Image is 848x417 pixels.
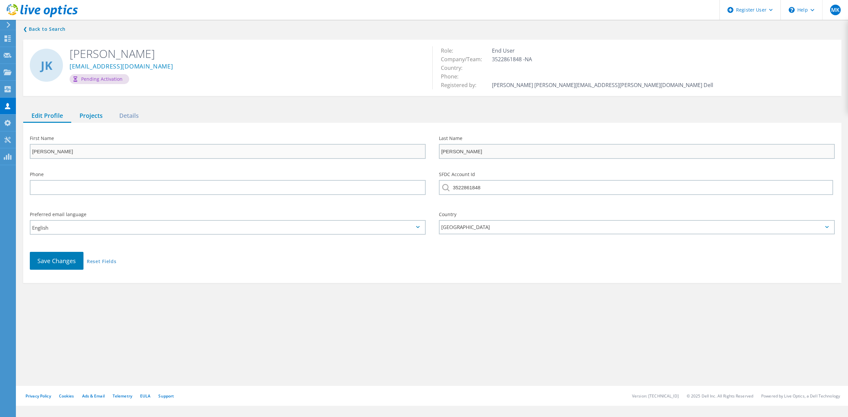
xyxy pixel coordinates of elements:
[7,14,78,19] a: Live Optics Dashboard
[70,63,173,70] a: [EMAIL_ADDRESS][DOMAIN_NAME]
[30,212,426,217] label: Preferred email language
[111,109,147,123] div: Details
[490,81,715,89] td: [PERSON_NAME] [PERSON_NAME][EMAIL_ADDRESS][PERSON_NAME][DOMAIN_NAME] Dell
[87,259,116,265] a: Reset Fields
[439,212,835,217] label: Country
[70,74,129,84] div: Pending Activation
[23,109,71,123] div: Edit Profile
[59,393,74,399] a: Cookies
[789,7,795,13] svg: \n
[140,393,150,399] a: EULA
[441,81,483,89] span: Registered by:
[632,393,679,399] li: Version: [TECHNICAL_ID]
[439,136,835,141] label: Last Name
[41,60,52,71] span: JK
[30,136,426,141] label: First Name
[761,393,840,399] li: Powered by Live Optics, a Dell Technology
[26,393,51,399] a: Privacy Policy
[490,46,715,55] td: End User
[113,393,132,399] a: Telemetry
[441,56,489,63] span: Company/Team:
[441,47,460,54] span: Role:
[23,25,66,33] a: Back to search
[71,109,111,123] div: Projects
[492,56,539,63] span: 3522861848 -NA
[439,172,835,177] label: SFDC Account Id
[441,64,469,71] span: Country:
[687,393,753,399] li: © 2025 Dell Inc. All Rights Reserved
[30,252,83,270] button: Save Changes
[37,257,76,265] span: Save Changes
[70,46,422,61] h2: [PERSON_NAME]
[439,220,835,234] div: [GEOGRAPHIC_DATA]
[30,172,426,177] label: Phone
[441,73,465,80] span: Phone:
[831,7,839,13] span: MK
[158,393,174,399] a: Support
[82,393,105,399] a: Ads & Email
